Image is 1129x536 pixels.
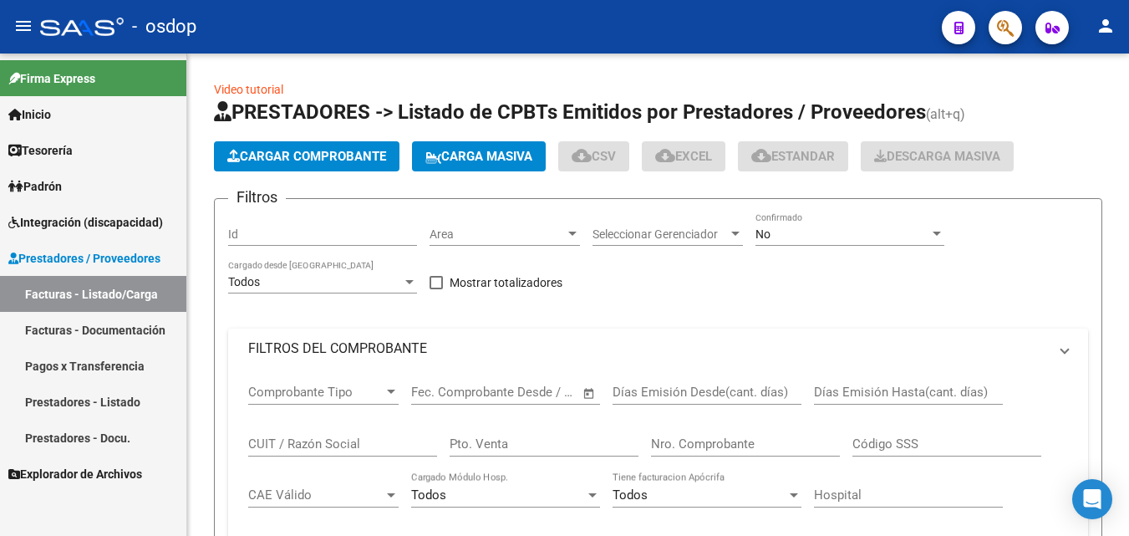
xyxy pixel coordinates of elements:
[572,145,592,166] mat-icon: cloud_download
[755,227,770,241] span: No
[558,141,629,171] button: CSV
[227,149,386,164] span: Cargar Comprobante
[8,69,95,88] span: Firma Express
[494,385,575,400] input: Fecha fin
[248,488,384,503] span: CAE Válido
[1072,479,1112,519] div: Open Intercom Messenger
[874,149,1000,164] span: Descarga Masiva
[411,488,446,503] span: Todos
[655,149,712,164] span: EXCEL
[8,465,142,483] span: Explorador de Archivos
[8,249,160,268] span: Prestadores / Proveedores
[655,145,675,166] mat-icon: cloud_download
[412,141,546,171] button: Carga Masiva
[8,177,62,196] span: Padrón
[8,213,163,232] span: Integración (discapacidad)
[214,141,399,171] button: Cargar Comprobante
[8,105,51,124] span: Inicio
[642,141,725,171] button: EXCEL
[572,149,616,164] span: CSV
[430,227,565,242] span: Area
[228,329,1088,369] mat-expansion-panel-header: FILTROS DEL COMPROBANTE
[580,384,599,403] button: Open calendar
[751,149,835,164] span: Estandar
[861,141,1014,171] app-download-masive: Descarga masiva de comprobantes (adjuntos)
[613,488,648,503] span: Todos
[214,100,926,124] span: PRESTADORES -> Listado de CPBTs Emitidos por Prestadores / Proveedores
[214,83,283,96] a: Video tutorial
[1096,16,1116,36] mat-icon: person
[751,145,771,166] mat-icon: cloud_download
[592,227,728,242] span: Seleccionar Gerenciador
[132,8,196,45] span: - osdop
[248,385,384,400] span: Comprobante Tipo
[738,141,848,171] button: Estandar
[450,273,562,293] span: Mostrar totalizadores
[228,186,286,209] h3: Filtros
[228,275,260,288] span: Todos
[411,385,479,400] input: Fecha inicio
[425,149,532,164] span: Carga Masiva
[13,16,33,36] mat-icon: menu
[861,141,1014,171] button: Descarga Masiva
[8,141,73,160] span: Tesorería
[248,339,1048,358] mat-panel-title: FILTROS DEL COMPROBANTE
[926,106,965,122] span: (alt+q)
